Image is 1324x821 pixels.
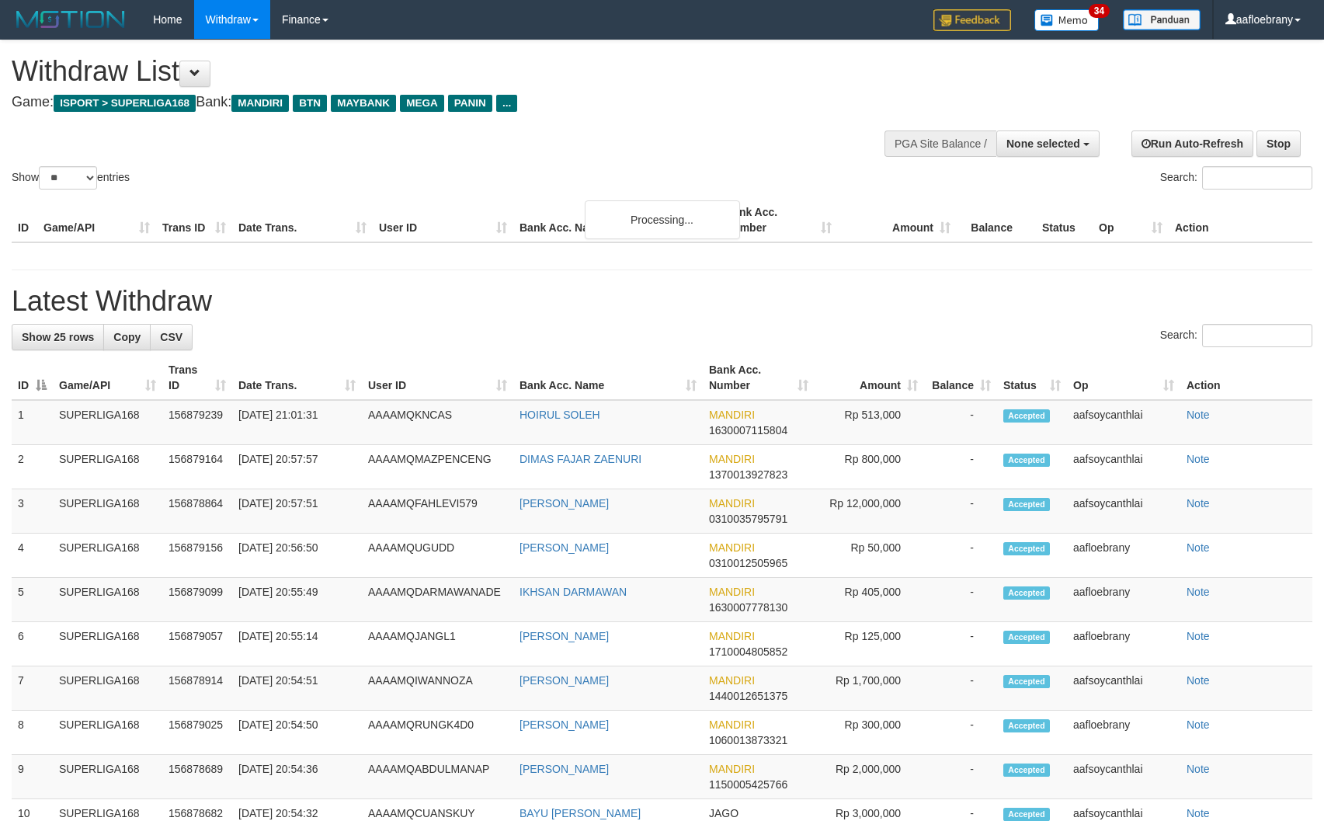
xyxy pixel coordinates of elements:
span: MANDIRI [709,409,755,421]
th: Game/API [37,198,156,242]
a: Note [1187,541,1210,554]
h1: Withdraw List [12,56,867,87]
td: [DATE] 20:55:49 [232,578,362,622]
td: 6 [12,622,53,666]
span: 34 [1089,4,1110,18]
td: Rp 405,000 [815,578,924,622]
td: AAAAMQKNCAS [362,400,513,445]
span: MANDIRI [231,95,289,112]
select: Showentries [39,166,97,190]
td: 156879156 [162,534,232,578]
th: Bank Acc. Number [719,198,838,242]
td: 156879164 [162,445,232,489]
span: Accepted [1003,454,1050,467]
th: Bank Acc. Name: activate to sort column ascending [513,356,703,400]
span: MANDIRI [709,586,755,598]
td: AAAAMQIWANNOZA [362,666,513,711]
td: Rp 12,000,000 [815,489,924,534]
span: Copy 0310035795791 to clipboard [709,513,787,525]
a: BAYU [PERSON_NAME] [520,807,641,819]
span: Accepted [1003,409,1050,423]
span: Show 25 rows [22,331,94,343]
td: Rp 125,000 [815,622,924,666]
img: Button%20Memo.svg [1034,9,1100,31]
td: [DATE] 20:55:14 [232,622,362,666]
td: aafsoycanthlai [1067,755,1180,799]
a: Note [1187,497,1210,510]
span: MANDIRI [709,453,755,465]
td: 7 [12,666,53,711]
td: aafloebrany [1067,578,1180,622]
span: Accepted [1003,675,1050,688]
th: Action [1169,198,1312,242]
td: - [924,489,997,534]
td: - [924,711,997,755]
td: 156879025 [162,711,232,755]
td: 156879099 [162,578,232,622]
td: Rp 50,000 [815,534,924,578]
span: MANDIRI [709,763,755,775]
td: Rp 2,000,000 [815,755,924,799]
td: 156878689 [162,755,232,799]
th: Bank Acc. Number: activate to sort column ascending [703,356,815,400]
td: AAAAMQFAHLEVI579 [362,489,513,534]
span: ... [496,95,517,112]
td: SUPERLIGA168 [53,534,162,578]
th: Status [1036,198,1093,242]
span: Accepted [1003,542,1050,555]
a: [PERSON_NAME] [520,541,609,554]
td: SUPERLIGA168 [53,711,162,755]
td: Rp 300,000 [815,711,924,755]
th: Balance: activate to sort column ascending [924,356,997,400]
th: User ID [373,198,513,242]
span: Copy [113,331,141,343]
span: Copy 0310012505965 to clipboard [709,557,787,569]
td: - [924,755,997,799]
td: AAAAMQJANGL1 [362,622,513,666]
span: Accepted [1003,719,1050,732]
td: SUPERLIGA168 [53,445,162,489]
td: Rp 513,000 [815,400,924,445]
th: User ID: activate to sort column ascending [362,356,513,400]
span: MANDIRI [709,541,755,554]
td: [DATE] 20:54:51 [232,666,362,711]
td: Rp 1,700,000 [815,666,924,711]
td: 3 [12,489,53,534]
td: SUPERLIGA168 [53,400,162,445]
a: Show 25 rows [12,324,104,350]
th: Amount: activate to sort column ascending [815,356,924,400]
td: aafloebrany [1067,711,1180,755]
th: Trans ID: activate to sort column ascending [162,356,232,400]
span: Copy 1710004805852 to clipboard [709,645,787,658]
a: [PERSON_NAME] [520,497,609,510]
a: [PERSON_NAME] [520,674,609,687]
span: Copy 1630007778130 to clipboard [709,601,787,614]
td: 4 [12,534,53,578]
td: - [924,666,997,711]
input: Search: [1202,166,1312,190]
td: - [924,622,997,666]
img: panduan.png [1123,9,1201,30]
a: CSV [150,324,193,350]
span: Accepted [1003,498,1050,511]
td: AAAAMQDARMAWANADE [362,578,513,622]
td: - [924,445,997,489]
td: SUPERLIGA168 [53,755,162,799]
td: AAAAMQUGUDD [362,534,513,578]
span: MANDIRI [709,718,755,731]
td: aafloebrany [1067,622,1180,666]
td: - [924,534,997,578]
span: Copy 1060013873321 to clipboard [709,734,787,746]
th: Amount [838,198,957,242]
th: Date Trans. [232,198,373,242]
span: JAGO [709,807,738,819]
a: Note [1187,807,1210,819]
a: DIMAS FAJAR ZAENURI [520,453,641,465]
label: Show entries [12,166,130,190]
td: aafsoycanthlai [1067,445,1180,489]
span: Accepted [1003,808,1050,821]
span: Accepted [1003,631,1050,644]
td: 1 [12,400,53,445]
img: Feedback.jpg [933,9,1011,31]
td: 2 [12,445,53,489]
